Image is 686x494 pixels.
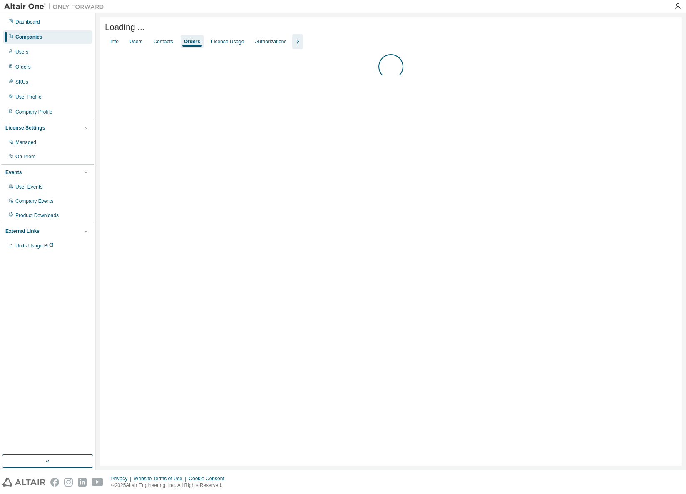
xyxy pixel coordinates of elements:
[5,228,40,235] div: External Links
[50,478,59,487] img: facebook.svg
[15,49,28,55] div: Users
[15,212,59,219] div: Product Downloads
[92,478,104,487] img: youtube.svg
[15,64,31,70] div: Orders
[15,109,52,115] div: Company Profile
[111,482,229,489] p: © 2025 Altair Engineering, Inc. All Rights Reserved.
[129,38,142,45] div: Users
[255,38,286,45] div: Authorizations
[5,169,22,176] div: Events
[134,475,189,482] div: Website Terms of Use
[2,478,45,487] img: altair_logo.svg
[15,184,42,190] div: User Events
[189,475,229,482] div: Cookie Consent
[5,125,45,131] div: License Settings
[15,198,53,205] div: Company Events
[105,22,144,32] span: Loading ...
[110,38,119,45] div: Info
[64,478,73,487] img: instagram.svg
[15,94,42,100] div: User Profile
[15,34,42,40] div: Companies
[15,243,54,249] span: Units Usage BI
[15,19,40,25] div: Dashboard
[153,38,173,45] div: Contacts
[15,153,35,160] div: On Prem
[15,79,28,85] div: SKUs
[4,2,108,11] img: Altair One
[15,139,36,146] div: Managed
[211,38,244,45] div: License Usage
[111,475,134,482] div: Privacy
[184,38,200,45] div: Orders
[78,478,87,487] img: linkedin.svg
